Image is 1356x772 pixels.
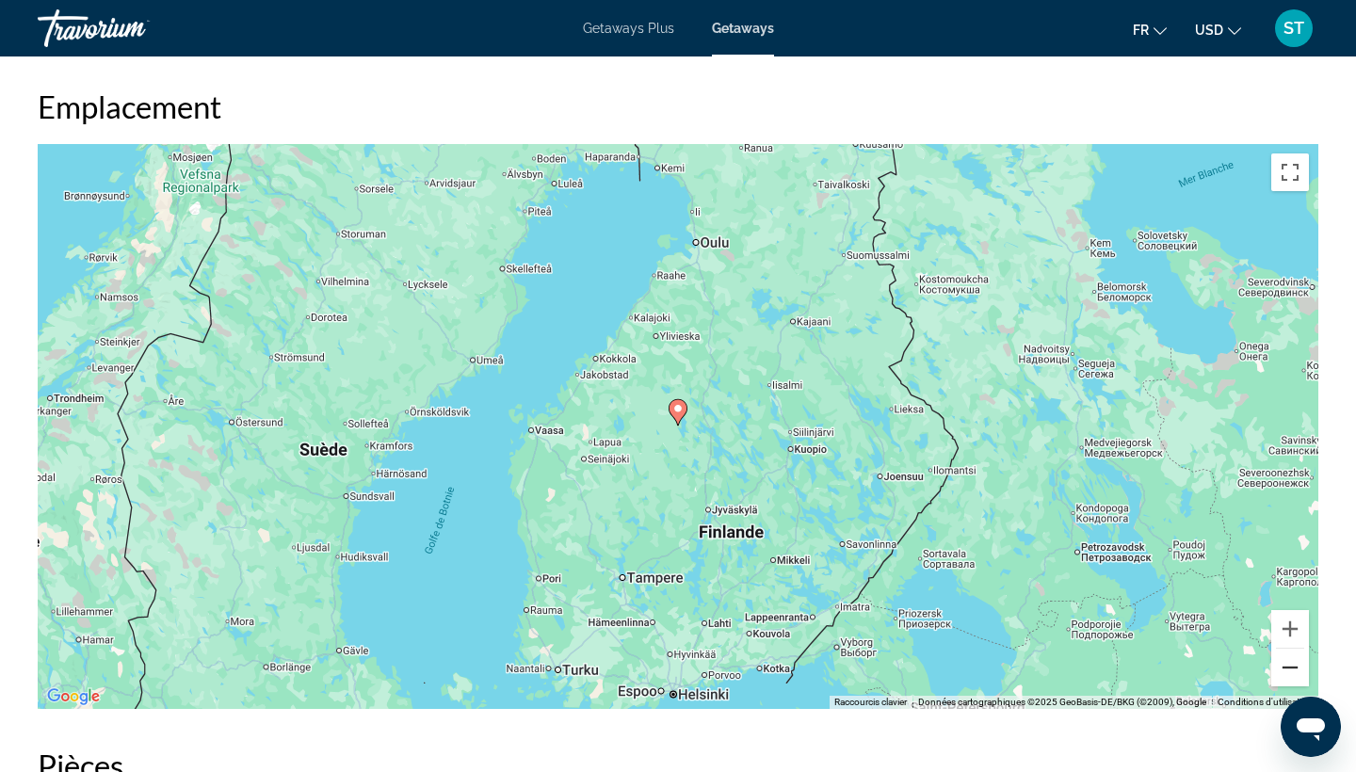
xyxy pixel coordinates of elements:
a: Travorium [38,4,226,53]
img: Google [42,684,105,709]
button: Passer en plein écran [1271,153,1309,191]
button: Change language [1133,16,1167,43]
button: Zoom avant [1271,610,1309,648]
button: User Menu [1269,8,1318,48]
button: Raccourcis clavier [834,696,907,709]
span: Données cartographiques ©2025 GeoBasis-DE/BKG (©2009), Google [918,697,1206,707]
a: Getaways [712,21,774,36]
span: fr [1133,23,1149,38]
a: Getaways Plus [583,21,674,36]
span: USD [1195,23,1223,38]
span: ST [1283,19,1304,38]
iframe: Bouton de lancement de la fenêtre de messagerie [1281,697,1341,757]
h2: Emplacement [38,88,1318,125]
button: Change currency [1195,16,1241,43]
a: Conditions d'utilisation (s'ouvre dans un nouvel onglet) [1218,697,1313,707]
button: Zoom arrière [1271,649,1309,686]
a: Ouvrir cette zone dans Google Maps (dans une nouvelle fenêtre) [42,684,105,709]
